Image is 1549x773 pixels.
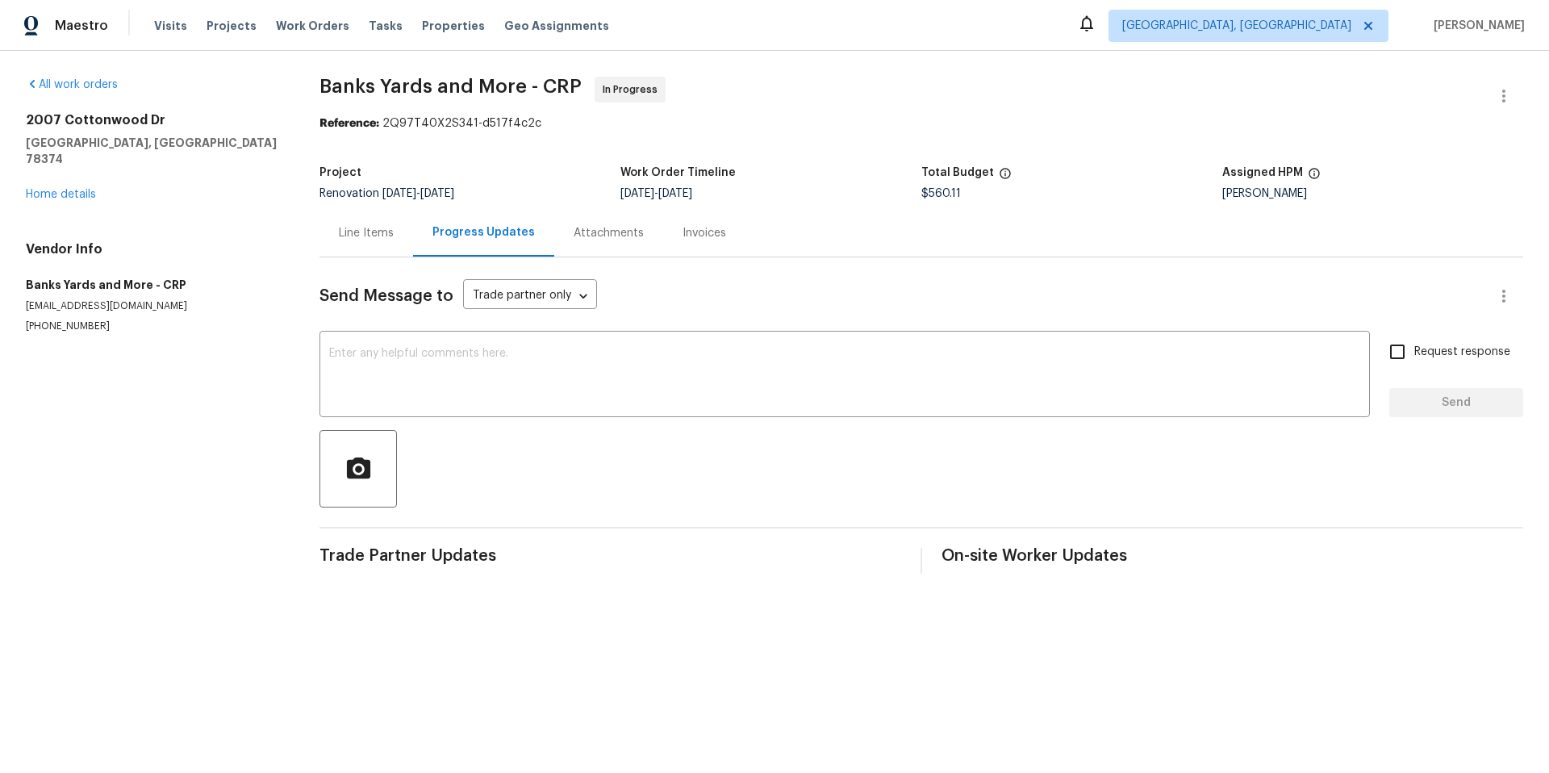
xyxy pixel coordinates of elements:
div: Trade partner only [463,283,597,310]
a: All work orders [26,79,118,90]
span: [PERSON_NAME] [1427,18,1525,34]
span: The total cost of line items that have been proposed by Opendoor. This sum includes line items th... [999,167,1012,188]
p: [PHONE_NUMBER] [26,320,281,333]
span: Tasks [369,20,403,31]
span: Maestro [55,18,108,34]
span: - [382,188,454,199]
h5: Total Budget [921,167,994,178]
span: Properties [422,18,485,34]
div: [PERSON_NAME] [1222,188,1523,199]
span: In Progress [603,81,664,98]
span: $560.11 [921,188,961,199]
span: [DATE] [658,188,692,199]
h2: 2007 Cottonwood Dr [26,112,281,128]
span: [DATE] [420,188,454,199]
span: Trade Partner Updates [319,548,901,564]
div: 2Q97T40X2S341-d517f4c2c [319,115,1523,132]
span: Geo Assignments [504,18,609,34]
div: Progress Updates [432,224,535,240]
a: Home details [26,189,96,200]
span: Projects [207,18,257,34]
span: The hpm assigned to this work order. [1308,167,1321,188]
span: On-site Worker Updates [942,548,1523,564]
h5: Project [319,167,361,178]
span: [DATE] [620,188,654,199]
div: Attachments [574,225,644,241]
span: Request response [1414,344,1510,361]
span: - [620,188,692,199]
h5: [GEOGRAPHIC_DATA], [GEOGRAPHIC_DATA] 78374 [26,135,281,167]
span: Send Message to [319,288,453,304]
h5: Banks Yards and More - CRP [26,277,281,293]
div: Invoices [683,225,726,241]
b: Reference: [319,118,379,129]
p: [EMAIL_ADDRESS][DOMAIN_NAME] [26,299,281,313]
div: Line Items [339,225,394,241]
span: Banks Yards and More - CRP [319,77,582,96]
span: Work Orders [276,18,349,34]
span: [DATE] [382,188,416,199]
h5: Work Order Timeline [620,167,736,178]
h4: Vendor Info [26,241,281,257]
span: Visits [154,18,187,34]
span: Renovation [319,188,454,199]
span: [GEOGRAPHIC_DATA], [GEOGRAPHIC_DATA] [1122,18,1351,34]
h5: Assigned HPM [1222,167,1303,178]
